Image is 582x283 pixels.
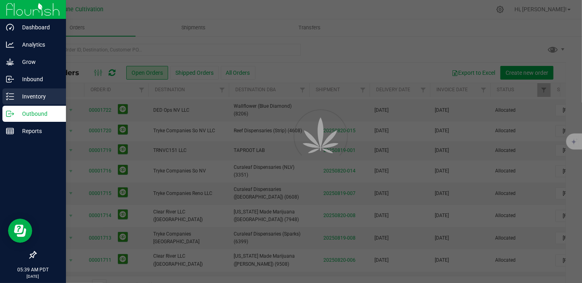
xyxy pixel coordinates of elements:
p: Reports [14,126,62,136]
inline-svg: Inbound [6,75,14,83]
p: Analytics [14,40,62,49]
inline-svg: Reports [6,127,14,135]
p: Outbound [14,109,62,119]
inline-svg: Inventory [6,92,14,100]
p: [DATE] [4,273,62,279]
inline-svg: Grow [6,58,14,66]
inline-svg: Analytics [6,41,14,49]
inline-svg: Outbound [6,110,14,118]
p: Inbound [14,74,62,84]
p: 05:39 AM PDT [4,266,62,273]
p: Dashboard [14,23,62,32]
p: Inventory [14,92,62,101]
iframe: Resource center [8,219,32,243]
p: Grow [14,57,62,67]
inline-svg: Dashboard [6,23,14,31]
